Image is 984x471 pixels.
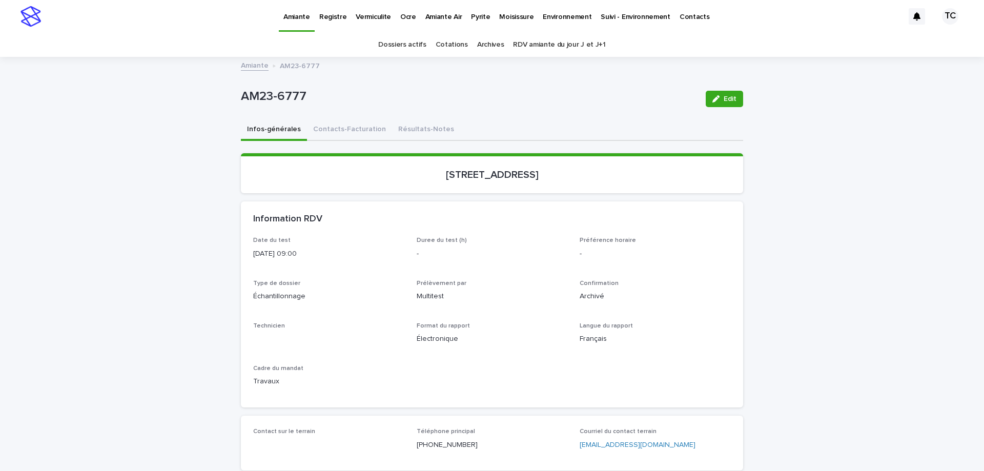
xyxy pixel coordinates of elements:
p: Multitest [417,291,568,302]
p: [PHONE_NUMBER] [417,440,568,450]
div: TC [942,8,958,25]
span: Edit [724,95,736,103]
p: Travaux [253,376,404,387]
span: Date du test [253,237,291,243]
p: AM23-6777 [280,59,320,71]
span: Format du rapport [417,323,470,329]
span: Téléphone principal [417,428,475,435]
button: Résultats-Notes [392,119,460,141]
a: RDV amiante du jour J et J+1 [513,33,605,57]
p: AM23-6777 [241,89,698,104]
p: - [580,249,731,259]
p: Échantillonnage [253,291,404,302]
button: Contacts-Facturation [307,119,392,141]
a: Archives [477,33,504,57]
span: Préférence horaire [580,237,636,243]
a: [EMAIL_ADDRESS][DOMAIN_NAME] [580,441,695,448]
a: Amiante [241,59,269,71]
img: stacker-logo-s-only.png [20,6,41,27]
p: - [417,249,568,259]
span: Technicien [253,323,285,329]
p: Électronique [417,334,568,344]
a: Cotations [436,33,468,57]
p: Archivé [580,291,731,302]
span: Type de dossier [253,280,300,286]
span: Contact sur le terrain [253,428,315,435]
h2: Information RDV [253,214,322,225]
a: Dossiers actifs [378,33,426,57]
button: Edit [706,91,743,107]
p: Français [580,334,731,344]
span: Prélèvement par [417,280,466,286]
button: Infos-générales [241,119,307,141]
span: Confirmation [580,280,619,286]
span: Courriel du contact terrain [580,428,657,435]
span: Langue du rapport [580,323,633,329]
span: Cadre du mandat [253,365,303,372]
p: [STREET_ADDRESS] [253,169,731,181]
p: [DATE] 09:00 [253,249,404,259]
span: Duree du test (h) [417,237,467,243]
